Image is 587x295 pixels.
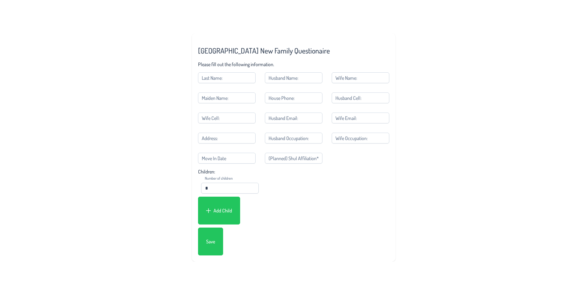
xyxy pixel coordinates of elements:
button: Add Child [202,205,236,216]
h2: [GEOGRAPHIC_DATA] New Family Questionaire [198,46,389,55]
p: Children: [198,169,389,175]
button: Save [202,236,219,247]
span: Add Child [214,207,232,214]
p: Please fill out the following information. [198,61,389,67]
